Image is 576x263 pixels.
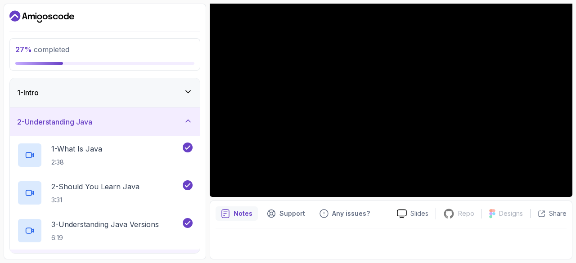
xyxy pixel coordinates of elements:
p: 3 - Understanding Java Versions [51,219,159,230]
button: notes button [216,206,258,221]
span: 27 % [15,45,32,54]
a: Slides [390,209,436,218]
button: 2-Understanding Java [10,107,200,136]
p: 2 - Should You Learn Java [51,181,139,192]
span: completed [15,45,69,54]
button: 3-Understanding Java Versions6:19 [17,218,193,243]
p: Notes [234,209,252,218]
button: Share [530,209,567,218]
p: 6:19 [51,233,159,242]
p: Repo [458,209,474,218]
h3: 1 - Intro [17,87,39,98]
p: Any issues? [332,209,370,218]
p: 1 - What Is Java [51,143,102,154]
h3: 2 - Understanding Java [17,116,92,127]
a: Dashboard [9,9,74,24]
button: Feedback button [314,206,375,221]
p: Support [279,209,305,218]
p: Slides [410,209,428,218]
p: 3:31 [51,196,139,205]
button: 1-What Is Java2:38 [17,143,193,168]
p: Share [549,209,567,218]
button: 1-Intro [10,78,200,107]
p: Designs [499,209,523,218]
button: Support button [261,206,310,221]
p: 2:38 [51,158,102,167]
button: 2-Should You Learn Java3:31 [17,180,193,205]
